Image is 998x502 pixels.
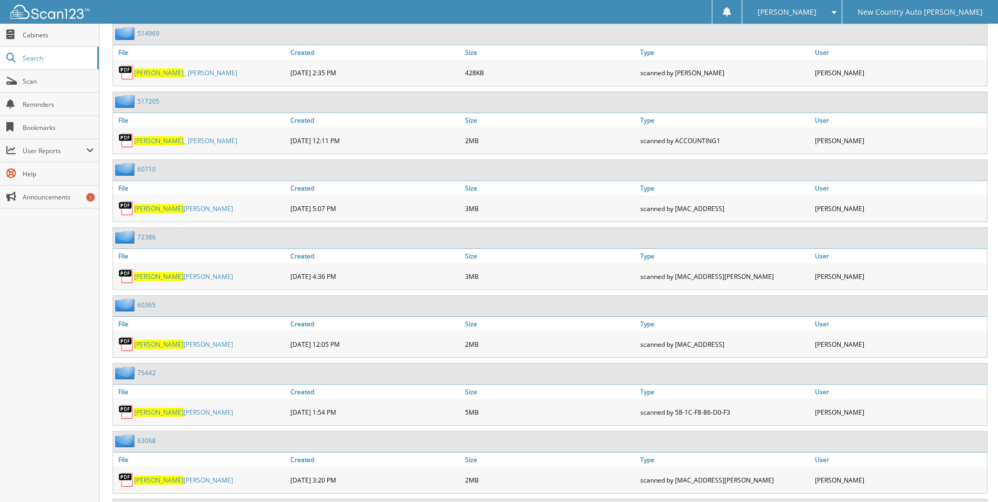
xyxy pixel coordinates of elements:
a: File [113,385,288,399]
span: [PERSON_NAME] [134,408,184,417]
a: Type [638,45,812,59]
a: [PERSON_NAME][PERSON_NAME] [134,340,233,349]
img: folder2.png [115,366,137,379]
a: 72386 [137,233,156,242]
img: folder2.png [115,163,137,176]
span: Announcements [23,193,94,202]
span: New Country Auto [PERSON_NAME] [858,9,983,15]
a: Type [638,249,812,263]
div: scanned by [MAC_ADDRESS][PERSON_NAME] [638,266,812,287]
span: [PERSON_NAME] [134,136,184,145]
img: folder2.png [115,27,137,40]
a: [PERSON_NAME][PERSON_NAME] [134,204,233,213]
div: 428KB [462,62,637,83]
a: Size [462,249,637,263]
a: Created [288,317,462,331]
img: PDF.png [118,336,134,352]
a: User [812,45,987,59]
div: scanned by [PERSON_NAME] [638,62,812,83]
img: folder2.png [115,95,137,108]
a: [PERSON_NAME][PERSON_NAME] [134,272,233,281]
div: [PERSON_NAME] [812,62,987,83]
div: [PERSON_NAME] [812,401,987,423]
div: [DATE] 4:36 PM [288,266,462,287]
a: File [113,317,288,331]
a: User [812,385,987,399]
img: PDF.png [118,472,134,488]
span: [PERSON_NAME] [134,340,184,349]
span: [PERSON_NAME] [758,9,816,15]
a: Created [288,181,462,195]
a: User [812,181,987,195]
a: File [113,453,288,467]
a: 63068 [137,436,156,445]
div: [DATE] 3:20 PM [288,469,462,490]
div: [DATE] 12:11 PM [288,130,462,151]
a: Type [638,453,812,467]
span: [PERSON_NAME] [134,476,184,485]
div: scanned by [MAC_ADDRESS] [638,334,812,355]
a: User [812,113,987,127]
span: Search [23,54,92,63]
a: Size [462,385,637,399]
a: File [113,249,288,263]
img: PDF.png [118,268,134,284]
img: folder2.png [115,298,137,312]
div: scanned by [MAC_ADDRESS] [638,198,812,219]
img: folder2.png [115,230,137,244]
span: Reminders [23,100,94,109]
a: Type [638,181,812,195]
div: [PERSON_NAME] [812,130,987,151]
a: Created [288,453,462,467]
div: [PERSON_NAME] [812,198,987,219]
a: Size [462,45,637,59]
div: scanned by [MAC_ADDRESS][PERSON_NAME] [638,469,812,490]
span: Cabinets [23,31,94,39]
img: scan123-logo-white.svg [11,5,89,19]
a: Type [638,317,812,331]
img: PDF.png [118,200,134,216]
a: [PERSON_NAME]_ [PERSON_NAME] [134,68,237,77]
a: Created [288,45,462,59]
div: [DATE] 2:35 PM [288,62,462,83]
a: User [812,317,987,331]
a: User [812,453,987,467]
a: Size [462,113,637,127]
div: [DATE] 5:07 PM [288,198,462,219]
a: Type [638,113,812,127]
img: PDF.png [118,404,134,420]
img: PDF.png [118,133,134,148]
a: File [113,113,288,127]
div: 3MB [462,266,637,287]
div: scanned by ACCOUNTING1 [638,130,812,151]
a: Size [462,453,637,467]
a: [PERSON_NAME]_ [PERSON_NAME] [134,136,237,145]
a: 60365 [137,300,156,309]
img: folder2.png [115,434,137,447]
div: 2MB [462,130,637,151]
span: Scan [23,77,94,86]
a: Type [638,385,812,399]
div: [PERSON_NAME] [812,469,987,490]
a: Created [288,249,462,263]
a: [PERSON_NAME][PERSON_NAME] [134,476,233,485]
div: 3MB [462,198,637,219]
a: 514969 [137,29,159,38]
div: [PERSON_NAME] [812,266,987,287]
div: 2MB [462,469,637,490]
span: [PERSON_NAME] [134,68,184,77]
a: [PERSON_NAME][PERSON_NAME] [134,408,233,417]
a: User [812,249,987,263]
span: Help [23,169,94,178]
span: [PERSON_NAME] [134,204,184,213]
div: 1 [86,193,95,202]
span: Bookmarks [23,123,94,132]
a: Size [462,317,637,331]
div: 2MB [462,334,637,355]
a: File [113,45,288,59]
span: [PERSON_NAME] [134,272,184,281]
a: Created [288,113,462,127]
img: PDF.png [118,65,134,81]
a: Created [288,385,462,399]
div: [PERSON_NAME] [812,334,987,355]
